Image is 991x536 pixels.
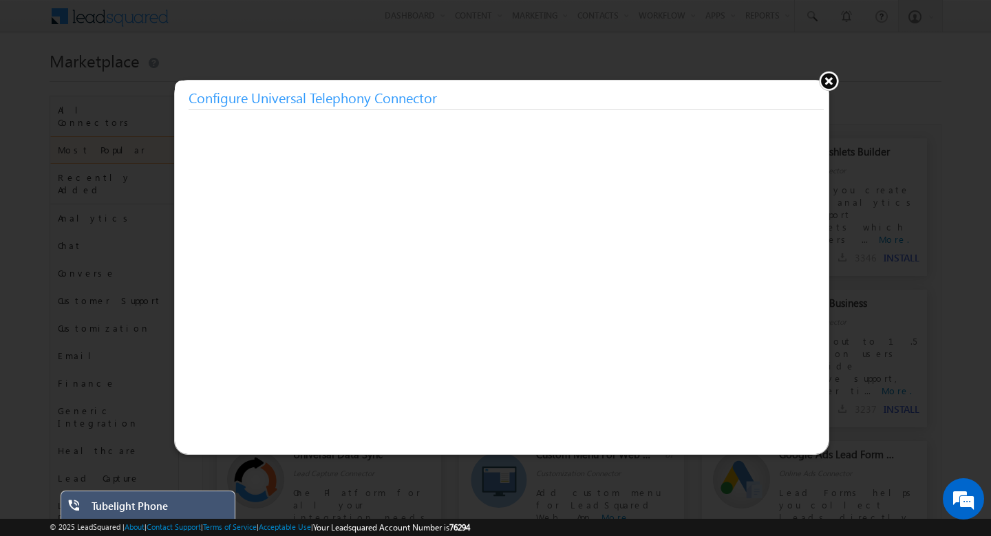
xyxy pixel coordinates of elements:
[449,522,470,533] span: 76294
[125,522,145,531] a: About
[313,522,470,533] span: Your Leadsquared Account Number is
[50,521,470,534] span: © 2025 LeadSquared | | | | |
[203,522,257,531] a: Terms of Service
[189,85,824,110] h3: Configure Universal Telephony Connector
[147,522,201,531] a: Contact Support
[18,127,251,412] textarea: Type your message and hit 'Enter'
[72,72,231,90] div: Chat with us now
[226,7,259,40] div: Minimize live chat window
[259,522,311,531] a: Acceptable Use
[92,500,225,519] div: Tubelight Phone
[187,424,250,442] em: Start Chat
[23,72,58,90] img: d_60004797649_company_0_60004797649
